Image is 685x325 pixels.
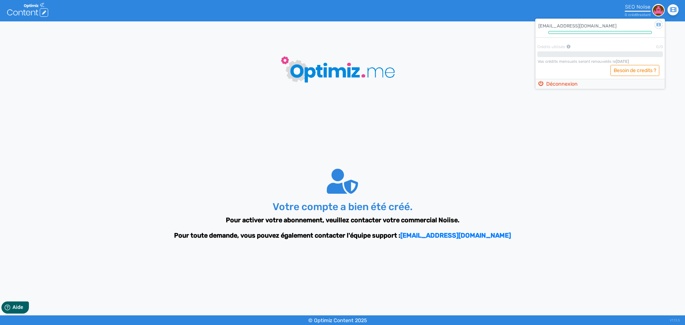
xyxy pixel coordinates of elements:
[134,215,551,225] p: Pour activer votre abonnement, veuillez contacter votre commercial Noiise.
[652,4,665,16] img: 81581d956e3621d91680f8c122a385fa
[262,39,423,99] img: loader-big-blue.gif
[625,4,651,10] div: SEO Noiise
[134,201,551,213] h3: Votre compte a bien été créé.
[400,232,511,239] a: [EMAIL_ADDRESS][DOMAIN_NAME]
[536,19,665,31] div: [EMAIL_ADDRESS][DOMAIN_NAME]
[538,59,629,64] span: Vos crédits mensuels seront renouvelés le
[625,12,651,17] small: 0 crédit restant
[536,79,665,89] button: Déconnexion
[308,318,367,324] small: © Optimiz Content 2025
[616,59,629,64] b: [DATE]
[537,44,621,50] div: Crédits utilisés
[134,231,551,240] p: Pour toute demande, vous pouvez également contacter l'équipe support :
[610,65,659,76] span: Besoin de credits ?
[670,315,680,325] div: V1.13.5
[621,44,663,50] div: 0/0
